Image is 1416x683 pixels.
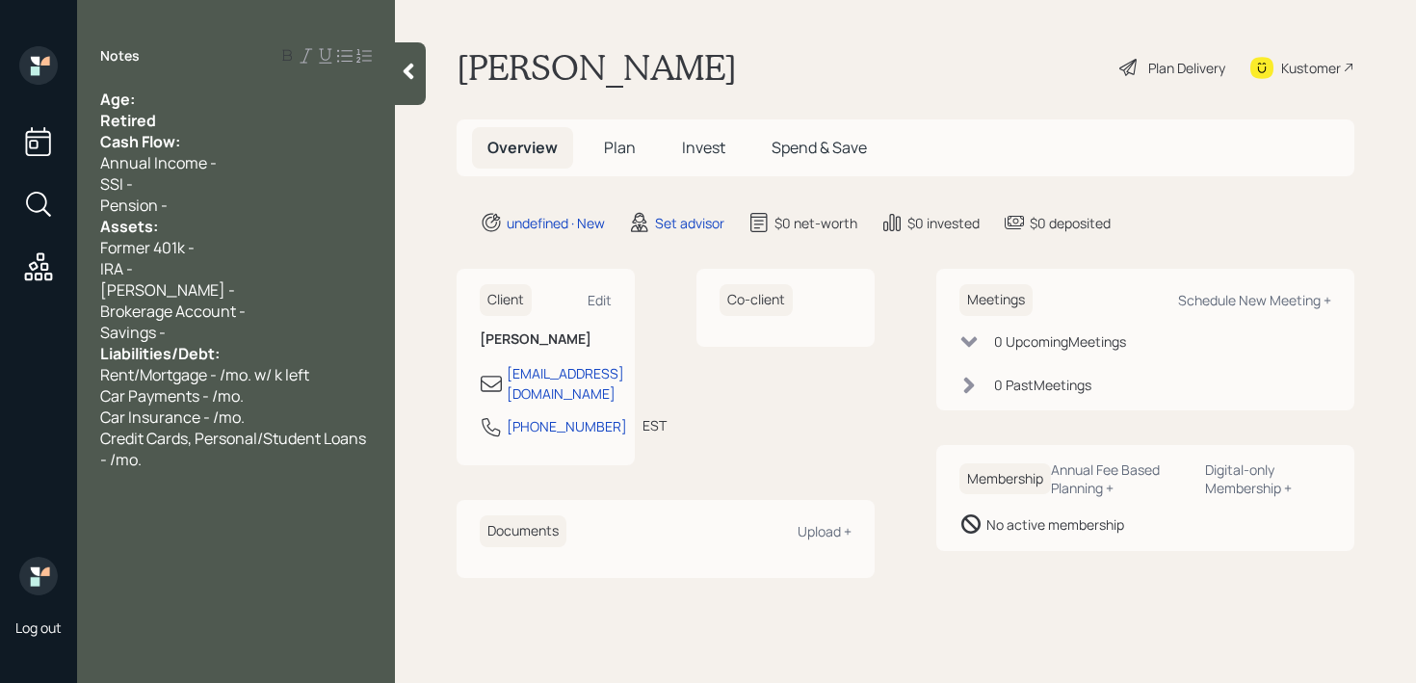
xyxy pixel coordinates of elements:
div: undefined · New [507,213,605,233]
h6: [PERSON_NAME] [480,331,612,348]
div: Digital-only Membership + [1205,460,1331,497]
span: Overview [487,137,558,158]
div: No active membership [986,514,1124,535]
span: Age: [100,89,135,110]
span: Invest [682,137,725,158]
span: Retired [100,110,156,131]
span: Annual Income - [100,152,217,173]
div: Set advisor [655,213,724,233]
div: Schedule New Meeting + [1178,291,1331,309]
span: Pension - [100,195,168,216]
span: Spend & Save [772,137,867,158]
span: IRA - [100,258,133,279]
div: [PHONE_NUMBER] [507,416,627,436]
label: Notes [100,46,140,66]
span: Plan [604,137,636,158]
img: retirable_logo.png [19,557,58,595]
div: [EMAIL_ADDRESS][DOMAIN_NAME] [507,363,624,404]
div: $0 deposited [1030,213,1111,233]
span: Assets: [100,216,158,237]
div: EST [642,415,667,435]
span: Rent/Mortgage - /mo. w/ k left [100,364,309,385]
h1: [PERSON_NAME] [457,46,737,89]
div: $0 net-worth [774,213,857,233]
h6: Co-client [720,284,793,316]
span: Liabilities/Debt: [100,343,220,364]
span: Brokerage Account - [100,301,246,322]
h6: Meetings [959,284,1033,316]
span: Savings - [100,322,166,343]
div: Edit [588,291,612,309]
span: Car Payments - /mo. [100,385,244,407]
span: Credit Cards, Personal/Student Loans - /mo. [100,428,369,470]
span: [PERSON_NAME] - [100,279,235,301]
span: Car Insurance - /mo. [100,407,245,428]
div: $0 invested [907,213,980,233]
h6: Documents [480,515,566,547]
div: Log out [15,618,62,637]
span: Former 401k - [100,237,195,258]
span: SSI - [100,173,133,195]
h6: Client [480,284,532,316]
span: Cash Flow: [100,131,180,152]
div: Upload + [798,522,852,540]
div: Kustomer [1281,58,1341,78]
h6: Membership [959,463,1051,495]
div: Annual Fee Based Planning + [1051,460,1190,497]
div: Plan Delivery [1148,58,1225,78]
div: 0 Past Meeting s [994,375,1091,395]
div: 0 Upcoming Meeting s [994,331,1126,352]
